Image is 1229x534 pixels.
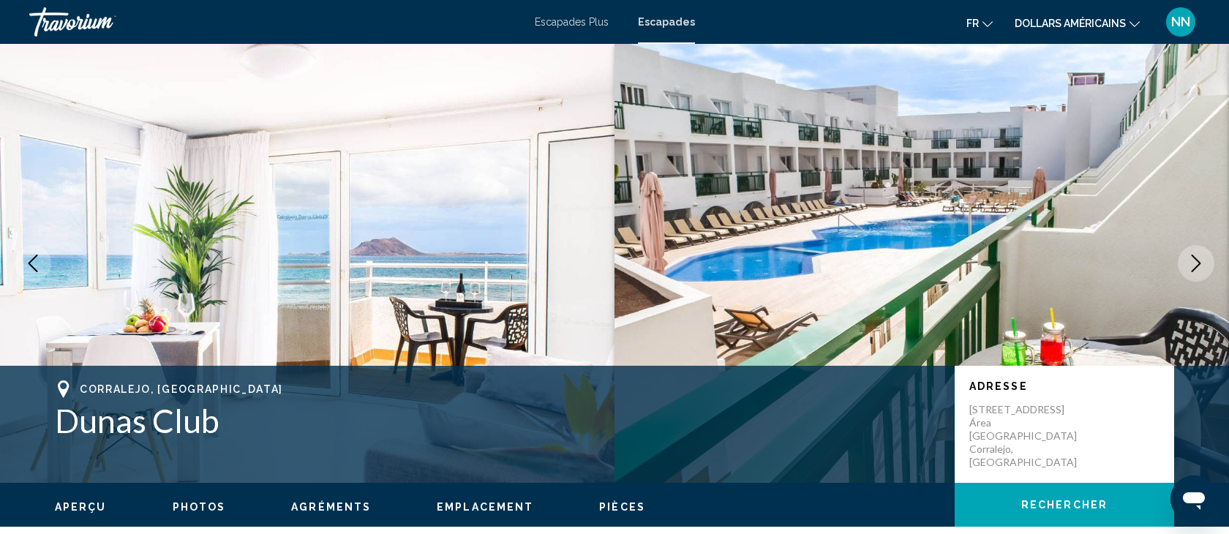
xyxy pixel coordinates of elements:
button: Emplacement [437,500,533,514]
button: Next image [1178,245,1214,282]
span: Agréments [291,501,371,513]
button: Aperçu [55,500,107,514]
a: Travorium [29,7,520,37]
font: dollars américains [1015,18,1126,29]
span: Emplacement [437,501,533,513]
span: Corralejo, [GEOGRAPHIC_DATA] [80,383,283,395]
iframe: Bouton de lancement de la fenêtre de messagerie [1170,475,1217,522]
span: Aperçu [55,501,107,513]
button: Pièces [599,500,645,514]
button: Photos [173,500,226,514]
span: Pièces [599,501,645,513]
p: [STREET_ADDRESS] Área [GEOGRAPHIC_DATA] Corralejo, [GEOGRAPHIC_DATA] [969,403,1086,469]
a: Escapades Plus [535,16,609,28]
button: Previous image [15,245,51,282]
button: Agréments [291,500,371,514]
button: Rechercher [955,483,1174,527]
font: NN [1171,14,1190,29]
button: Menu utilisateur [1162,7,1200,37]
span: Rechercher [1021,500,1108,511]
button: Changer de langue [966,12,993,34]
font: fr [966,18,979,29]
a: Escapades [638,16,695,28]
h1: Dunas Club [55,402,940,440]
span: Photos [173,501,226,513]
p: Adresse [969,380,1160,392]
button: Changer de devise [1015,12,1140,34]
